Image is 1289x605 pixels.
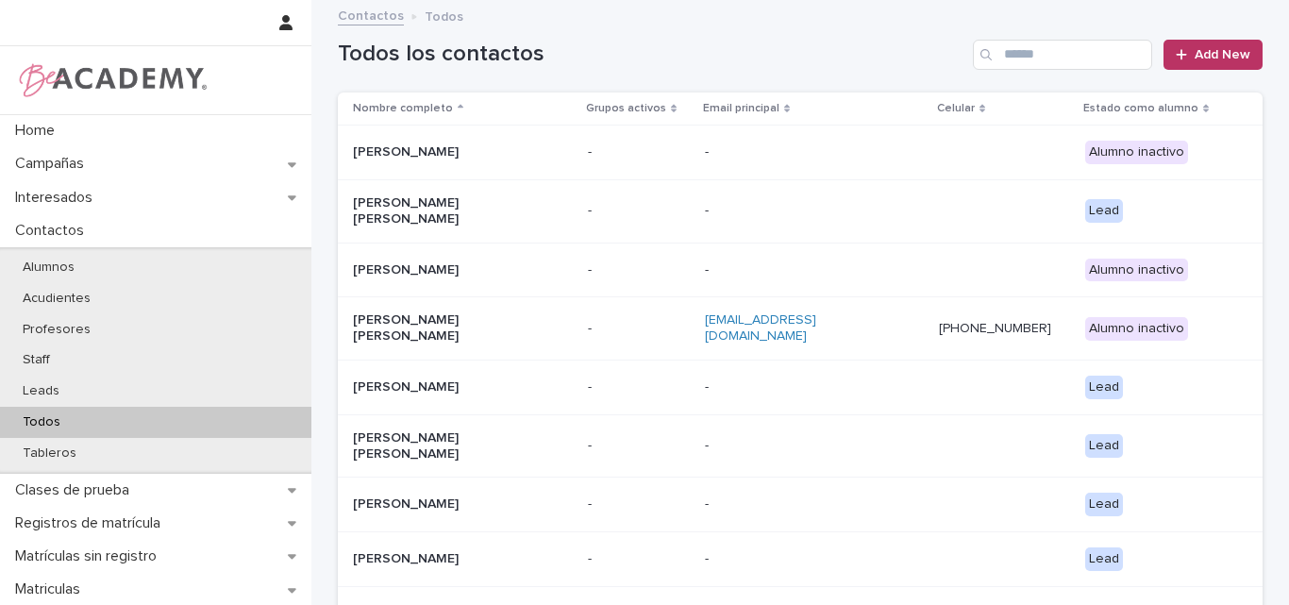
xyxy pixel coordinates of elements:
p: [PERSON_NAME] [353,144,542,160]
p: - [588,262,690,278]
p: - [588,379,690,395]
p: Contactos [8,222,99,240]
p: - [705,203,894,219]
tr: [PERSON_NAME] [PERSON_NAME]-- Lead [338,179,1263,243]
p: Interesados [8,189,108,207]
div: Lead [1085,434,1123,458]
p: - [705,551,894,567]
p: - [588,321,690,337]
p: Profesores [8,322,106,338]
p: - [705,144,894,160]
div: Alumno inactivo [1085,259,1188,282]
div: Lead [1085,199,1123,223]
p: [PERSON_NAME] [PERSON_NAME] [353,195,542,227]
p: [PERSON_NAME] [353,262,542,278]
p: Leads [8,383,75,399]
a: [PHONE_NUMBER] [939,322,1051,335]
p: - [705,438,894,454]
div: Lead [1085,376,1123,399]
div: Lead [1085,547,1123,571]
p: - [588,144,690,160]
p: Campañas [8,155,99,173]
p: [PERSON_NAME] [353,551,542,567]
tr: [PERSON_NAME]-- Alumno inactivo [338,243,1263,297]
p: Acudientes [8,291,106,307]
p: Matriculas [8,580,95,598]
tr: [PERSON_NAME] [PERSON_NAME]-- Lead [338,414,1263,478]
p: - [588,496,690,513]
a: Add New [1163,40,1263,70]
h1: Todos los contactos [338,41,965,68]
span: Add New [1195,48,1250,61]
p: Registros de matrícula [8,514,176,532]
p: Grupos activos [586,98,666,119]
p: Celular [937,98,975,119]
p: [PERSON_NAME] [353,496,542,513]
div: Lead [1085,493,1123,516]
p: Todos [8,414,75,430]
input: Search [973,40,1152,70]
p: Alumnos [8,260,90,276]
p: - [588,438,690,454]
p: Estado como alumno [1083,98,1198,119]
p: Clases de prueba [8,481,144,499]
p: - [705,496,894,513]
p: - [705,262,894,278]
div: Alumno inactivo [1085,141,1188,164]
a: [EMAIL_ADDRESS][DOMAIN_NAME] [705,313,816,343]
tr: [PERSON_NAME]-- Lead [338,532,1263,587]
p: Staff [8,352,65,368]
p: Matrículas sin registro [8,547,172,565]
p: Tableros [8,445,92,462]
p: [PERSON_NAME] [PERSON_NAME] [353,312,542,345]
tr: [PERSON_NAME]-- Lead [338,478,1263,532]
p: Todos [425,5,463,25]
p: - [588,203,690,219]
div: Alumno inactivo [1085,317,1188,341]
p: Email principal [703,98,779,119]
tr: [PERSON_NAME] [PERSON_NAME]-[EMAIL_ADDRESS][DOMAIN_NAME][PHONE_NUMBER] Alumno inactivo [338,297,1263,361]
p: - [588,551,690,567]
p: Nombre completo [353,98,453,119]
tr: [PERSON_NAME]-- Lead [338,360,1263,414]
img: WPrjXfSUmiLcdUfaYY4Q [15,61,209,99]
p: Home [8,122,70,140]
p: [PERSON_NAME] [PERSON_NAME] [353,430,542,462]
a: Contactos [338,4,404,25]
tr: [PERSON_NAME]-- Alumno inactivo [338,126,1263,180]
p: - [705,379,894,395]
p: [PERSON_NAME] [353,379,542,395]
